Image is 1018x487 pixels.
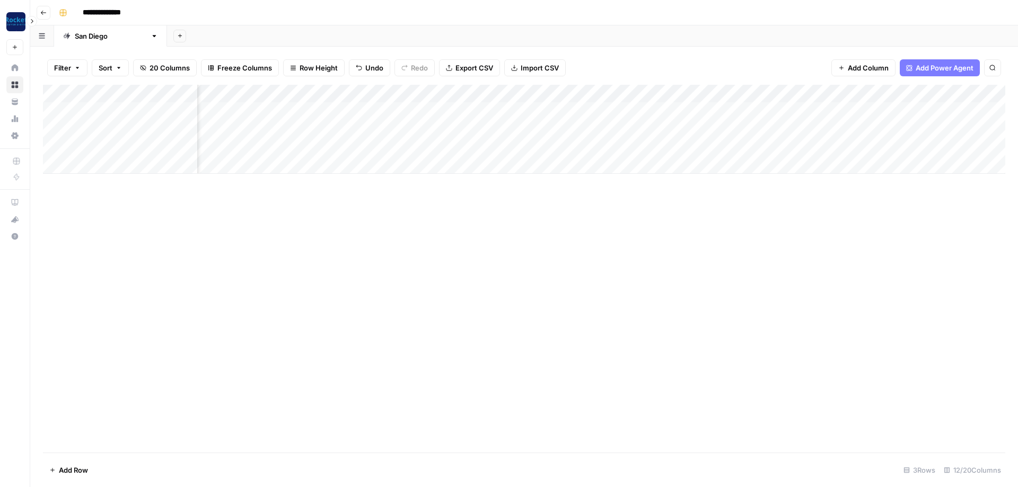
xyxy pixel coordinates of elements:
button: Sort [92,59,129,76]
a: Usage [6,110,23,127]
a: Your Data [6,93,23,110]
span: Export CSV [455,63,493,73]
div: 12/20 Columns [940,462,1005,479]
span: Freeze Columns [217,63,272,73]
span: Import CSV [521,63,559,73]
span: Redo [411,63,428,73]
button: 20 Columns [133,59,197,76]
img: Rocket Pilots Logo [6,12,25,31]
button: Filter [47,59,87,76]
span: Undo [365,63,383,73]
a: Browse [6,76,23,93]
span: 20 Columns [150,63,190,73]
button: Add Row [43,462,94,479]
a: Settings [6,127,23,144]
button: Add Power Agent [900,59,980,76]
div: [GEOGRAPHIC_DATA] [75,31,146,41]
button: Workspace: Rocket Pilots [6,8,23,35]
a: AirOps Academy [6,194,23,211]
div: 3 Rows [899,462,940,479]
button: Export CSV [439,59,500,76]
button: What's new? [6,211,23,228]
button: Add Column [831,59,896,76]
span: Add Column [848,63,889,73]
div: What's new? [7,211,23,227]
span: Filter [54,63,71,73]
button: Import CSV [504,59,566,76]
span: Add Power Agent [916,63,973,73]
a: [GEOGRAPHIC_DATA] [54,25,167,47]
span: Row Height [300,63,338,73]
button: Redo [394,59,435,76]
span: Sort [99,63,112,73]
a: Home [6,59,23,76]
button: Help + Support [6,228,23,245]
button: Undo [349,59,390,76]
button: Row Height [283,59,345,76]
button: Freeze Columns [201,59,279,76]
span: Add Row [59,465,88,475]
